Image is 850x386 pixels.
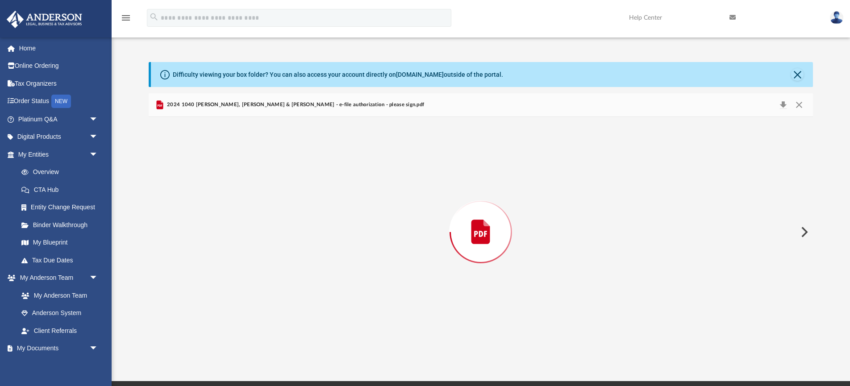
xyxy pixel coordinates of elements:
a: Tax Organizers [6,75,112,92]
a: My Entitiesarrow_drop_down [6,145,112,163]
span: arrow_drop_down [89,128,107,146]
a: Tax Due Dates [12,251,112,269]
span: arrow_drop_down [89,145,107,164]
i: menu [121,12,131,23]
a: Order StatusNEW [6,92,112,111]
a: My Documentsarrow_drop_down [6,340,107,357]
i: search [149,12,159,22]
span: arrow_drop_down [89,110,107,129]
span: 2024 1040 [PERSON_NAME], [PERSON_NAME] & [PERSON_NAME] - e-file authorization - please sign.pdf [165,101,424,109]
div: NEW [51,95,71,108]
button: Download [775,99,791,111]
div: Preview [149,93,813,347]
button: Close [791,99,807,111]
button: Next File [794,220,813,245]
a: Anderson System [12,304,107,322]
a: My Blueprint [12,234,107,252]
a: Entity Change Request [12,199,112,216]
a: [DOMAIN_NAME] [396,71,444,78]
a: CTA Hub [12,181,112,199]
a: Online Ordering [6,57,112,75]
a: My Anderson Teamarrow_drop_down [6,269,107,287]
a: Client Referrals [12,322,107,340]
a: menu [121,17,131,23]
button: Close [791,68,804,81]
a: Home [6,39,112,57]
a: Binder Walkthrough [12,216,112,234]
a: Platinum Q&Aarrow_drop_down [6,110,112,128]
a: My Anderson Team [12,286,103,304]
span: arrow_drop_down [89,340,107,358]
a: Digital Productsarrow_drop_down [6,128,112,146]
img: Anderson Advisors Platinum Portal [4,11,85,28]
a: Overview [12,163,112,181]
img: User Pic [830,11,843,24]
div: Difficulty viewing your box folder? You can also access your account directly on outside of the p... [173,70,503,79]
span: arrow_drop_down [89,269,107,287]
